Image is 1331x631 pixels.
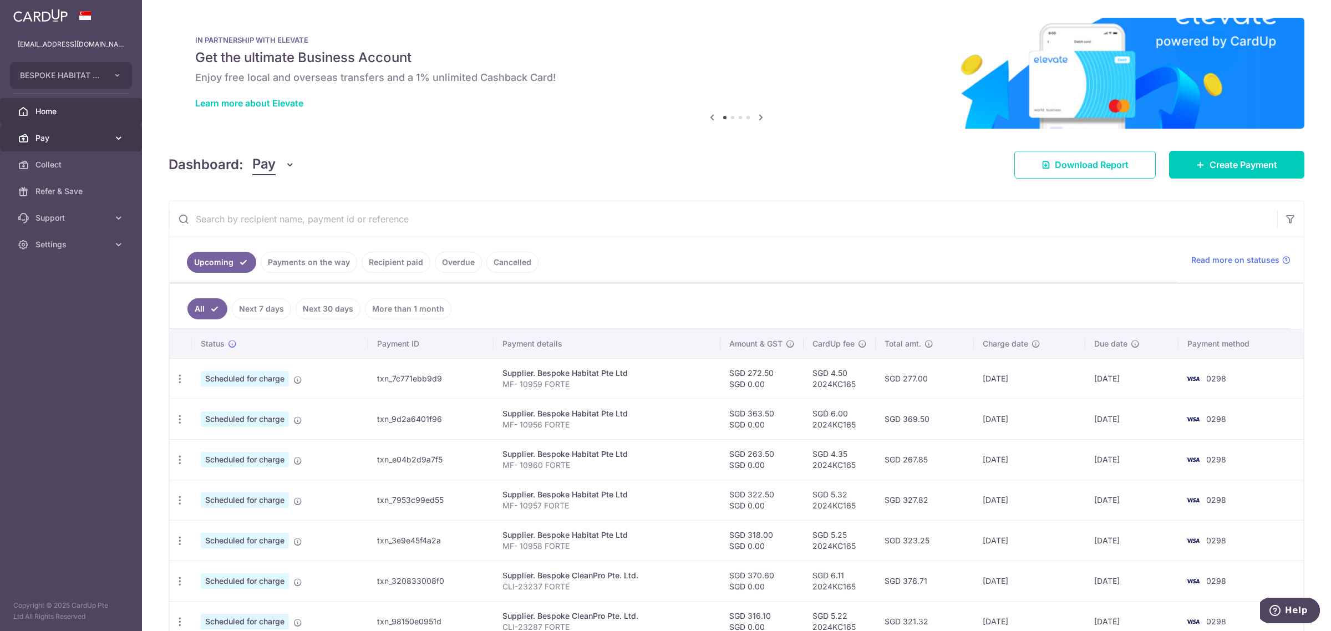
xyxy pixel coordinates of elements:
[804,520,876,561] td: SGD 5.25 2024KC165
[1085,480,1178,520] td: [DATE]
[974,520,1085,561] td: [DATE]
[35,106,109,117] span: Home
[201,533,289,548] span: Scheduled for charge
[1191,255,1279,266] span: Read more on statuses
[720,358,804,399] td: SGD 272.50 SGD 0.00
[187,252,256,273] a: Upcoming
[486,252,539,273] a: Cancelled
[983,338,1028,349] span: Charge date
[502,570,712,581] div: Supplier. Bespoke CleanPro Pte. Ltd.
[1260,598,1320,625] iframe: Opens a widget where you can find more information
[974,399,1085,439] td: [DATE]
[502,379,712,390] p: MF- 10959 FORTE
[876,439,974,480] td: SGD 267.85
[1182,574,1204,588] img: Bank Card
[1182,413,1204,426] img: Bank Card
[502,610,712,622] div: Supplier. Bespoke CleanPro Pte. Ltd.
[974,439,1085,480] td: [DATE]
[494,329,720,358] th: Payment details
[804,439,876,480] td: SGD 4.35 2024KC165
[1182,534,1204,547] img: Bank Card
[35,239,109,250] span: Settings
[35,186,109,197] span: Refer & Save
[1191,255,1291,266] a: Read more on statuses
[1178,329,1303,358] th: Payment method
[876,561,974,601] td: SGD 376.71
[195,35,1278,44] p: IN PARTNERSHIP WITH ELEVATE
[201,338,225,349] span: Status
[368,561,494,601] td: txn_320833008f0
[252,154,276,175] span: Pay
[18,39,124,50] p: [EMAIL_ADDRESS][DOMAIN_NAME]
[720,520,804,561] td: SGD 318.00 SGD 0.00
[35,212,109,223] span: Support
[1206,617,1226,626] span: 0298
[187,298,227,319] a: All
[169,155,243,175] h4: Dashboard:
[876,399,974,439] td: SGD 369.50
[1085,399,1178,439] td: [DATE]
[876,480,974,520] td: SGD 327.82
[1182,615,1204,628] img: Bank Card
[296,298,360,319] a: Next 30 days
[885,338,921,349] span: Total amt.
[195,71,1278,84] h6: Enjoy free local and overseas transfers and a 1% unlimited Cashback Card!
[25,8,48,18] span: Help
[1094,338,1127,349] span: Due date
[1085,561,1178,601] td: [DATE]
[368,520,494,561] td: txn_3e9e45f4a2a
[502,541,712,552] p: MF- 10958 FORTE
[169,201,1277,237] input: Search by recipient name, payment id or reference
[1169,151,1304,179] a: Create Payment
[362,252,430,273] a: Recipient paid
[1085,439,1178,480] td: [DATE]
[1085,520,1178,561] td: [DATE]
[169,18,1304,129] img: Renovation banner
[1206,414,1226,424] span: 0298
[201,411,289,427] span: Scheduled for charge
[804,358,876,399] td: SGD 4.50 2024KC165
[368,329,494,358] th: Payment ID
[201,371,289,386] span: Scheduled for charge
[368,358,494,399] td: txn_7c771ebb9d9
[252,154,295,175] button: Pay
[1055,158,1129,171] span: Download Report
[502,408,712,419] div: Supplier. Bespoke Habitat Pte Ltd
[720,561,804,601] td: SGD 370.60 SGD 0.00
[35,133,109,144] span: Pay
[1182,493,1204,507] img: Bank Card
[1210,158,1277,171] span: Create Payment
[195,98,303,109] a: Learn more about Elevate
[502,489,712,500] div: Supplier. Bespoke Habitat Pte Ltd
[502,368,712,379] div: Supplier. Bespoke Habitat Pte Ltd
[201,614,289,629] span: Scheduled for charge
[502,460,712,471] p: MF- 10960 FORTE
[232,298,291,319] a: Next 7 days
[13,9,68,22] img: CardUp
[368,480,494,520] td: txn_7953c99ed55
[435,252,482,273] a: Overdue
[195,49,1278,67] h5: Get the ultimate Business Account
[201,492,289,508] span: Scheduled for charge
[365,298,451,319] a: More than 1 month
[1014,151,1156,179] a: Download Report
[1206,374,1226,383] span: 0298
[876,358,974,399] td: SGD 277.00
[974,480,1085,520] td: [DATE]
[974,358,1085,399] td: [DATE]
[812,338,855,349] span: CardUp fee
[20,70,102,81] span: BESPOKE HABITAT FORTE PTE. LTD.
[720,480,804,520] td: SGD 322.50 SGD 0.00
[804,561,876,601] td: SGD 6.11 2024KC165
[261,252,357,273] a: Payments on the way
[201,573,289,589] span: Scheduled for charge
[974,561,1085,601] td: [DATE]
[876,520,974,561] td: SGD 323.25
[1085,358,1178,399] td: [DATE]
[502,419,712,430] p: MF- 10956 FORTE
[502,449,712,460] div: Supplier. Bespoke Habitat Pte Ltd
[1206,536,1226,545] span: 0298
[804,480,876,520] td: SGD 5.32 2024KC165
[35,159,109,170] span: Collect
